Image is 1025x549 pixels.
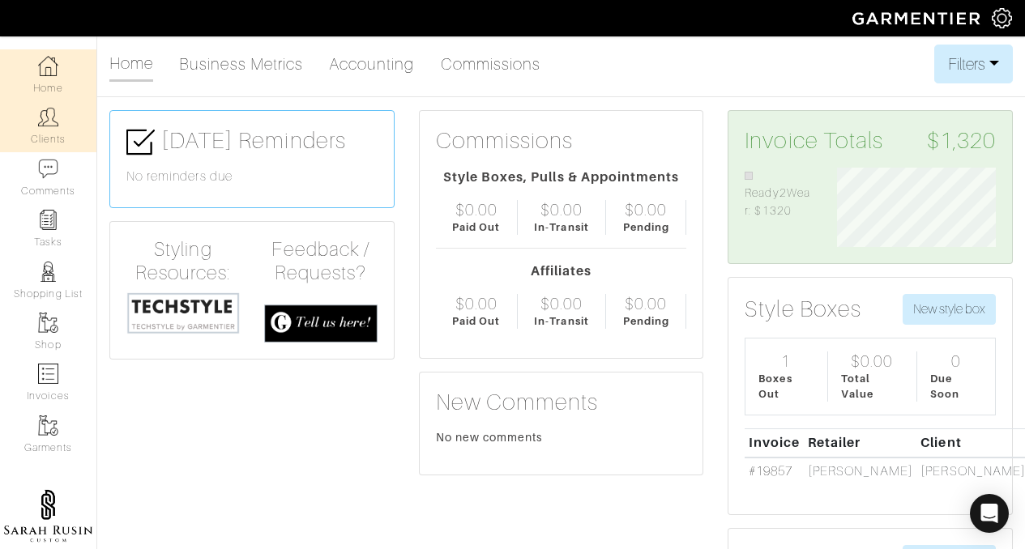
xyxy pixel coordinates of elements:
img: check-box-icon-36a4915ff3ba2bd8f6e4f29bc755bb66becd62c870f447fc0dd1365fcfddab58.png [126,128,155,156]
a: Accounting [329,48,415,80]
a: Home [109,47,153,82]
div: In-Transit [534,219,589,235]
div: $0.00 [540,200,583,219]
div: In-Transit [534,313,589,329]
a: #19857 [749,464,792,479]
h6: No reminders due [126,169,378,185]
h3: New Comments [436,389,687,416]
div: 1 [781,351,791,371]
td: [PERSON_NAME] [804,457,916,486]
div: Affiliates [436,262,687,281]
img: garmentier-logo-header-white-b43fb05a5012e4ada735d5af1a66efaba907eab6374d6393d1fbf88cb4ef424d.png [844,4,992,32]
div: $0.00 [851,351,893,371]
li: Ready2Wear: $1320 [745,168,812,220]
div: Paid Out [452,313,500,329]
img: garments-icon-b7da505a4dc4fd61783c78ac3ca0ef83fa9d6f193b1c9dc38574b1d14d53ca28.png [38,415,58,436]
div: Style Boxes, Pulls & Appointments [436,168,687,187]
div: Pending [623,313,669,329]
div: Boxes Out [758,371,814,402]
div: 0 [951,351,961,371]
img: reminder-icon-8004d30b9f0a5d33ae49ab947aed9ed385cf756f9e5892f1edd6e32f2345188e.png [38,210,58,230]
h3: Invoice Totals [745,127,996,155]
a: Business Metrics [179,48,303,80]
th: Invoice [745,428,804,457]
a: Commissions [441,48,541,80]
div: Due Soon [930,371,982,402]
img: comment-icon-a0a6a9ef722e966f86d9cbdc48e553b5cf19dbc54f86b18d962a5391bc8f6eb6.png [38,159,58,179]
h3: Style Boxes [745,296,861,323]
img: feedback_requests-3821251ac2bd56c73c230f3229a5b25d6eb027adea667894f41107c140538ee0.png [264,304,378,343]
img: garments-icon-b7da505a4dc4fd61783c78ac3ca0ef83fa9d6f193b1c9dc38574b1d14d53ca28.png [38,313,58,333]
img: dashboard-icon-dbcd8f5a0b271acd01030246c82b418ddd0df26cd7fceb0bd07c9910d44c42f6.png [38,56,58,76]
div: $0.00 [625,200,667,219]
div: Pending [623,219,669,235]
div: $0.00 [540,294,583,313]
div: $0.00 [625,294,667,313]
div: No new comments [436,429,687,445]
div: Paid Out [452,219,500,235]
h3: [DATE] Reminders [126,127,378,156]
div: $0.00 [455,200,498,219]
div: $0.00 [455,294,498,313]
h3: Commissions [436,127,574,155]
th: Retailer [804,428,916,457]
img: stylists-icon-eb353228a002819b7ec25b43dbf5f0378dd9e0616d9560372ff212230b889e62.png [38,262,58,282]
img: techstyle-93310999766a10050dc78ceb7f971a75838126fd19372ce40ba20cdf6a89b94b.png [126,292,240,335]
button: New style box [903,294,996,325]
img: orders-icon-0abe47150d42831381b5fb84f609e132dff9fe21cb692f30cb5eec754e2cba89.png [38,364,58,384]
h4: Styling Resources: [126,238,240,285]
div: Total Value [841,371,903,402]
div: Open Intercom Messenger [970,494,1009,533]
button: Filters [934,45,1013,83]
h4: Feedback / Requests? [264,238,378,285]
img: gear-icon-white-bd11855cb880d31180b6d7d6211b90ccbf57a29d726f0c71d8c61bd08dd39cc2.png [992,8,1012,28]
span: $1,320 [927,127,996,155]
img: clients-icon-6bae9207a08558b7cb47a8932f037763ab4055f8c8b6bfacd5dc20c3e0201464.png [38,107,58,127]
